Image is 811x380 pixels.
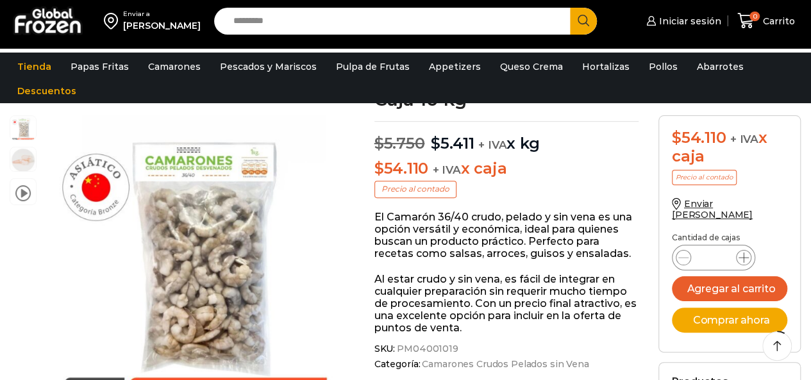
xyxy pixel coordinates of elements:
[642,54,684,79] a: Pollos
[142,54,207,79] a: Camarones
[11,79,83,103] a: Descuentos
[433,163,461,176] span: + IVA
[64,54,135,79] a: Papas Fritas
[11,54,58,79] a: Tienda
[570,8,597,35] button: Search button
[656,15,721,28] span: Iniciar sesión
[690,54,750,79] a: Abarrotes
[672,128,726,147] bdi: 54.110
[431,134,440,153] span: $
[10,116,36,142] span: Camaron 36/40 RPD Bronze
[643,8,721,34] a: Iniciar sesión
[374,159,428,178] bdi: 54.110
[730,133,758,145] span: + IVA
[374,121,639,153] p: x kg
[374,134,425,153] bdi: 5.750
[576,54,636,79] a: Hortalizas
[760,15,795,28] span: Carrito
[478,138,506,151] span: + IVA
[374,359,639,370] span: Categoría:
[422,54,487,79] a: Appetizers
[374,181,456,197] p: Precio al contado
[734,6,798,36] a: 0 Carrito
[123,10,201,19] div: Enviar a
[672,276,787,301] button: Agregar al carrito
[395,343,458,354] span: PM04001019
[374,273,639,335] p: Al estar crudo y sin vena, es fácil de integrar en cualquier preparación sin requerir mucho tiemp...
[672,233,787,242] p: Cantidad de cajas
[749,12,760,22] span: 0
[123,19,201,32] div: [PERSON_NAME]
[10,147,36,173] span: 36/40 rpd bronze
[701,249,726,267] input: Product quantity
[672,308,787,333] button: Comprar ahora
[104,10,123,31] img: address-field-icon.svg
[420,359,589,370] a: Camarones Crudos Pelados sin Vena
[374,160,639,178] p: x caja
[431,134,474,153] bdi: 5.411
[374,343,639,354] span: SKU:
[374,134,384,153] span: $
[374,159,384,178] span: $
[672,198,753,220] a: Enviar [PERSON_NAME]
[213,54,323,79] a: Pescados y Mariscos
[330,54,416,79] a: Pulpa de Frutas
[672,129,787,166] div: x caja
[494,54,569,79] a: Queso Crema
[672,128,681,147] span: $
[374,211,639,260] p: El Camarón 36/40 crudo, pelado y sin vena es una opción versátil y económica, ideal para quienes ...
[374,54,639,108] h1: Camarón 36/40 Crudo Pelado sin Vena – Bronze – Caja 10 kg
[672,170,737,185] p: Precio al contado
